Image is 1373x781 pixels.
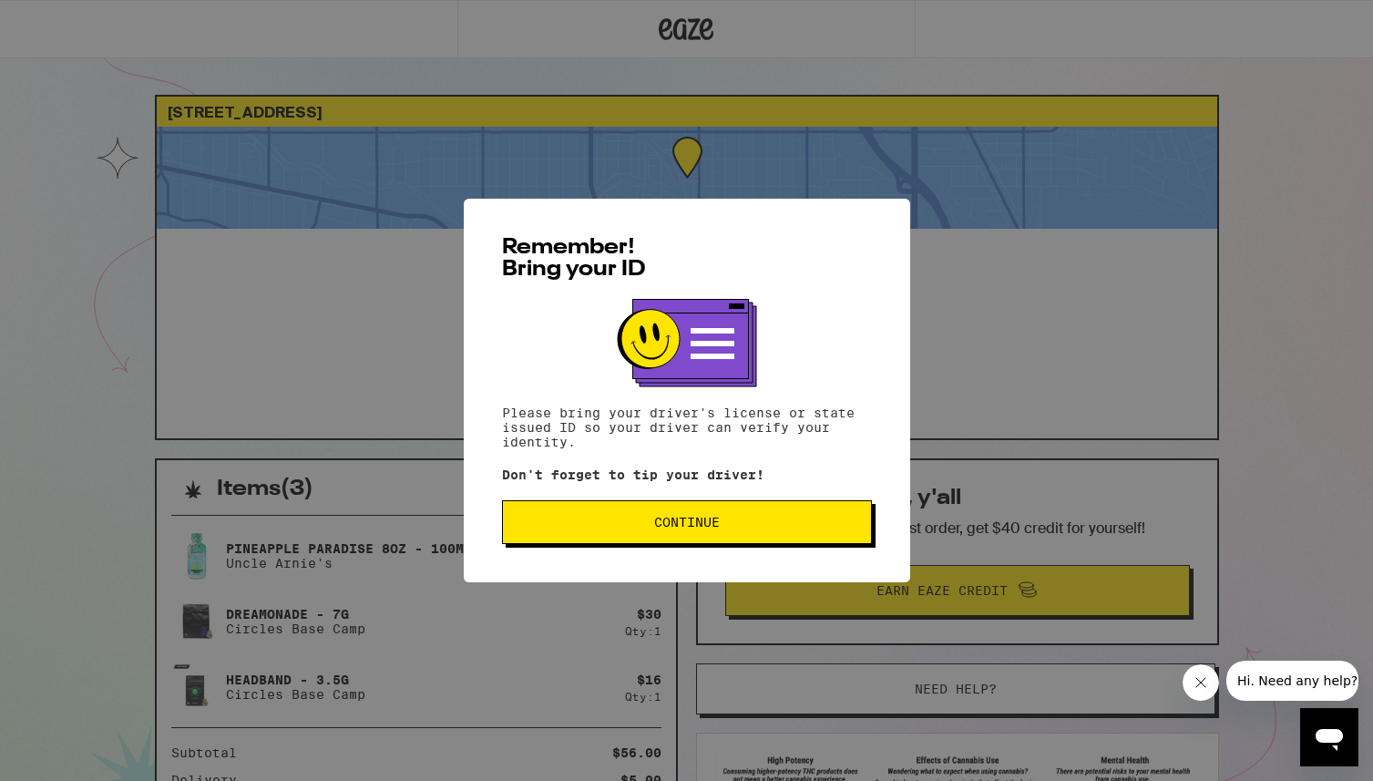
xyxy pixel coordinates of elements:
button: Continue [502,500,872,544]
span: Remember! Bring your ID [502,237,646,281]
p: Don't forget to tip your driver! [502,468,872,482]
iframe: Close message [1183,664,1219,701]
p: Please bring your driver's license or state issued ID so your driver can verify your identity. [502,406,872,449]
iframe: Button to launch messaging window [1300,708,1358,766]
iframe: Message from company [1226,661,1358,701]
span: Continue [654,516,720,529]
